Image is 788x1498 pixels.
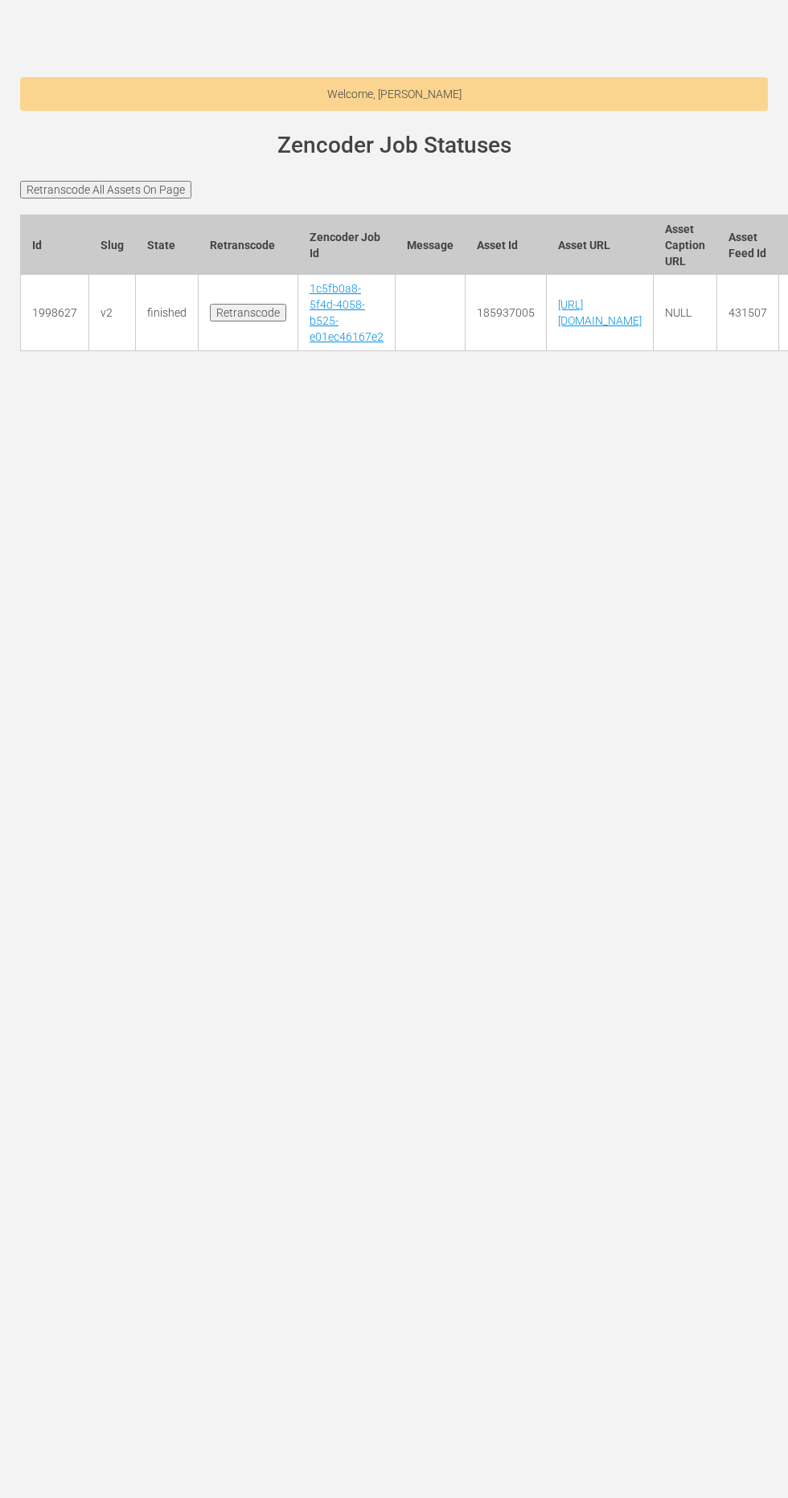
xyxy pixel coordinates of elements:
h1: Zencoder Job Statuses [43,133,745,158]
th: Id [21,215,89,275]
td: finished [136,275,199,351]
td: NULL [654,275,717,351]
a: [URL][DOMAIN_NAME] [558,298,642,327]
th: Zencoder Job Id [298,215,396,275]
th: Retranscode [199,215,298,275]
th: Asset URL [547,215,654,275]
input: Retranscode [210,304,286,321]
th: Message [396,215,466,275]
th: State [136,215,199,275]
div: Welcome, [PERSON_NAME] [20,77,768,111]
td: v2 [89,275,136,351]
th: Slug [89,215,136,275]
th: Asset Feed Id [717,215,779,275]
td: 1998627 [21,275,89,351]
input: Retranscode All Assets On Page [20,181,191,199]
a: 1c5fb0a8-5f4d-4058-b525-e01ec46167e2 [310,282,384,343]
td: 185937005 [466,275,547,351]
th: Asset Caption URL [654,215,717,275]
th: Asset Id [466,215,547,275]
td: 431507 [717,275,779,351]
